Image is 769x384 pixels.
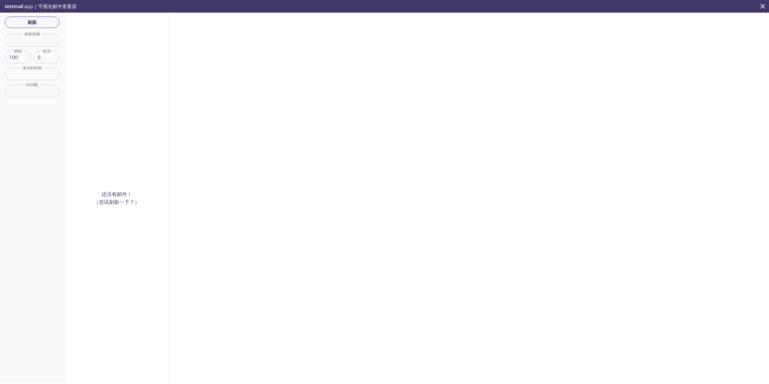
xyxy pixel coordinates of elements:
font: 还没有邮件！ [102,191,132,198]
font: （尝试刷新一下？） [94,198,140,205]
font: 刷新 [28,19,37,25]
button: 刷新 [5,17,59,28]
font: .app | 可视化邮件查看器 [23,3,77,10]
font: testmail [5,3,23,10]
